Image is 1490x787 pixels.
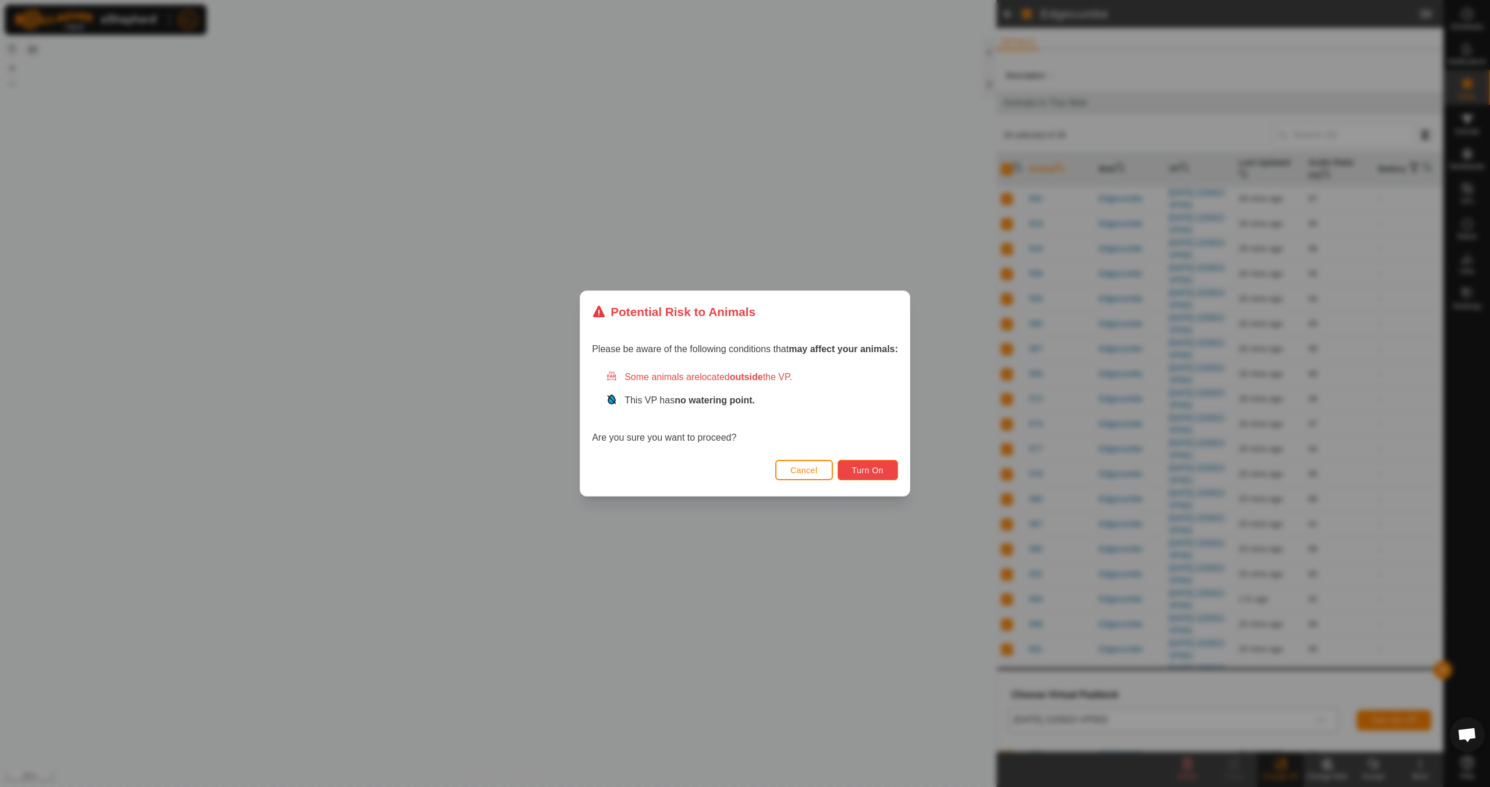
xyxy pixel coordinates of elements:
[790,466,818,475] span: Cancel
[675,395,755,405] strong: no watering point.
[1450,717,1485,752] div: Open chat
[625,395,755,405] span: This VP has
[730,372,763,382] strong: outside
[592,303,755,321] div: Potential Risk to Animals
[592,370,898,445] div: Are you sure you want to proceed?
[775,460,833,480] button: Cancel
[606,370,898,384] div: Some animals are
[700,372,792,382] span: located the VP.
[838,460,898,480] button: Turn On
[789,344,898,354] strong: may affect your animals:
[592,344,898,354] span: Please be aware of the following conditions that
[852,466,884,475] span: Turn On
